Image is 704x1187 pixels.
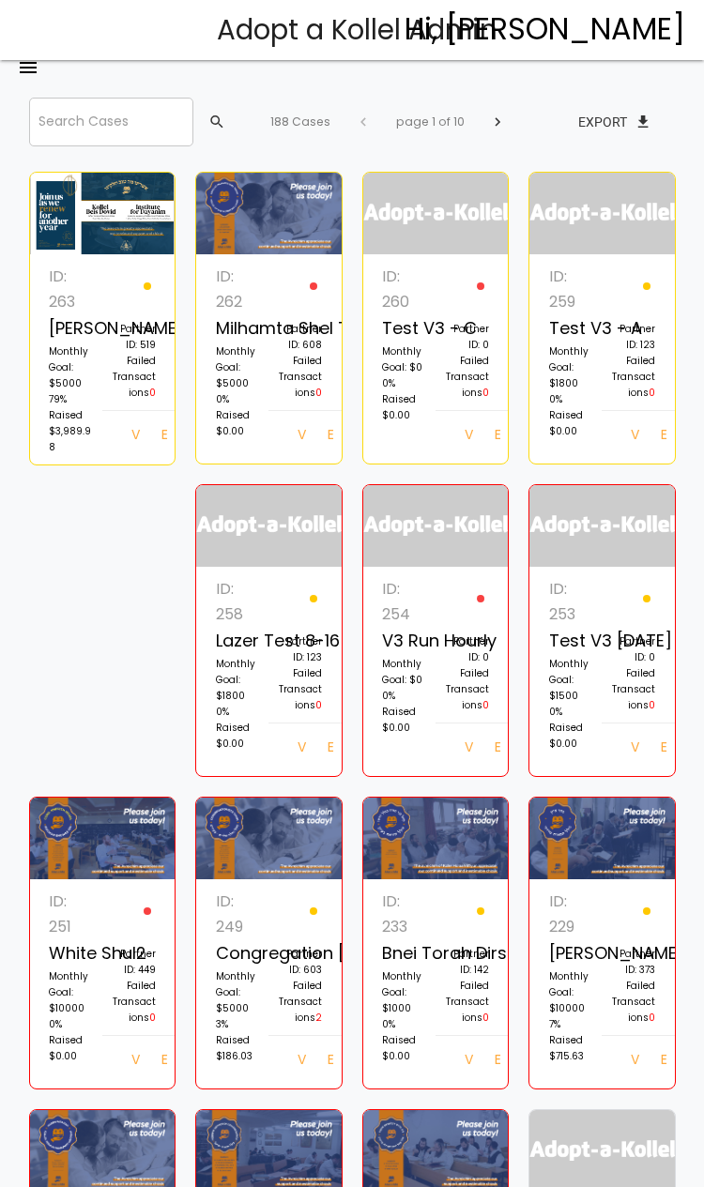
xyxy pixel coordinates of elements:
[549,704,592,752] p: 0% Raised $0.00
[549,314,592,343] p: Test v3 - A
[216,704,259,752] p: 0% Raised $0.00
[529,798,675,879] img: gM9otKFzWa.1cJf6P50v4.jpg
[206,576,268,761] a: ID: 258 Lazer Test 8-16 Monthly Goal: $1800 0% Raised $0.00
[112,946,155,978] p: Partner ID: 449
[196,173,342,254] img: z9NQUo20Gg.X4VDNcvjTb.jpg
[116,1045,146,1079] a: View
[373,889,436,1073] a: ID: 233 Bnei Torah Dirshu2 Monthly Goal: $1000 0% Raised $0.00
[102,264,165,410] a: Partner ID: 519 Failed Transactions0
[549,576,592,627] p: ID: 253
[146,420,176,454] a: Edit
[216,343,259,391] p: Monthly Goal: $5000
[382,656,425,688] p: Monthly Goal: $0
[445,353,488,401] p: Failed Transactions
[283,420,313,454] a: View
[436,264,498,410] a: Partner ID: 0 Failed Transactions0
[612,633,655,665] p: Partner ID: 0
[363,173,509,254] img: logonobg.png
[646,1045,676,1079] a: Edit
[474,105,521,139] button: chevron_right
[216,391,259,439] p: 0% Raised $0.00
[279,665,322,713] p: Failed Transactions
[373,576,436,745] a: ID: 254 v3 run hourly Monthly Goal: $0 0% Raised $0.00
[602,264,665,410] a: Partner ID: 123 Failed Transactions0
[445,978,488,1026] p: Failed Transactions
[549,656,592,704] p: Monthly Goal: $1500
[193,105,237,139] button: search
[206,889,268,1073] a: ID: 249 Congregation [PERSON_NAME] Monthly Goal: $5000 3% Raised $186.03
[30,173,176,254] img: I2vVEkmzLd.fvn3D5NTra.png
[17,38,39,98] i: menu
[612,978,655,1026] p: Failed Transactions
[279,321,322,353] p: Partner ID: 608
[315,698,322,712] span: 0
[313,1045,343,1079] a: Edit
[549,968,592,1016] p: Monthly Goal: $10000
[649,1011,655,1025] span: 0
[116,420,146,454] a: View
[268,264,331,410] a: Partner ID: 608 Failed Transactions0
[216,656,259,704] p: Monthly Goal: $1800
[315,1011,322,1025] span: 2
[646,733,676,767] a: Edit
[635,105,651,139] span: file_download
[396,113,465,132] p: page 1 of 10
[539,264,602,449] a: ID: 259 Test v3 - A Monthly Goal: $1800 0% Raised $0.00
[382,968,425,1016] p: Monthly Goal: $1000
[649,386,655,400] span: 0
[112,321,155,353] p: Partner ID: 519
[268,576,331,723] a: Partner ID: 123 Failed Transactions0
[549,264,592,314] p: ID: 259
[208,105,225,139] span: search
[646,420,676,454] a: Edit
[450,733,480,767] a: View
[382,375,425,423] p: 0% Raised $0.00
[216,576,259,627] p: ID: 258
[616,1045,646,1079] a: View
[450,420,480,454] a: View
[480,733,510,767] a: Edit
[112,353,155,401] p: Failed Transactions
[602,576,665,723] a: Partner ID: 0 Failed Transactions0
[216,264,259,314] p: ID: 262
[313,733,343,767] a: Edit
[480,1045,510,1079] a: Edit
[279,353,322,401] p: Failed Transactions
[216,314,259,343] p: Milhamta Shel Torah
[382,343,425,375] p: Monthly Goal: $0
[405,12,685,45] h4: Hi, [PERSON_NAME]
[549,889,592,939] p: ID: 229
[549,939,592,968] p: [PERSON_NAME]
[382,688,425,736] p: 0% Raised $0.00
[49,391,92,455] p: 79% Raised $3,989.98
[149,386,156,400] span: 0
[216,1016,259,1064] p: 3% Raised $186.03
[602,889,665,1035] a: Partner ID: 373 Failed Transactions0
[283,733,313,767] a: View
[649,698,655,712] span: 0
[146,1045,176,1079] a: Edit
[102,889,165,1035] a: Partner ID: 449 Failed Transactions0
[445,321,488,353] p: Partner ID: 0
[382,576,425,627] p: ID: 254
[549,343,592,391] p: Monthly Goal: $1800
[279,946,322,978] p: Partner ID: 603
[482,386,489,400] span: 0
[612,665,655,713] p: Failed Transactions
[268,889,331,1035] a: Partner ID: 603 Failed Transactions2
[549,1016,592,1064] p: 7% Raised $715.63
[216,939,259,968] p: Congregation [PERSON_NAME]
[363,485,509,567] img: logonobg.png
[382,627,425,656] p: v3 run hourly
[196,485,342,567] img: logonobg.png
[49,343,92,391] p: Monthly Goal: $5000
[49,1016,92,1064] p: 0% Raised $0.00
[382,889,425,939] p: ID: 233
[216,627,259,656] p: Lazer Test 8-16
[539,576,602,761] a: ID: 253 Test V3 [DATE] Monthly Goal: $1500 0% Raised $0.00
[270,113,330,132] p: 188 Cases
[480,420,510,454] a: Edit
[216,889,259,939] p: ID: 249
[149,1011,156,1025] span: 0
[539,889,602,1073] a: ID: 229 [PERSON_NAME] Monthly Goal: $10000 7% Raised $715.63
